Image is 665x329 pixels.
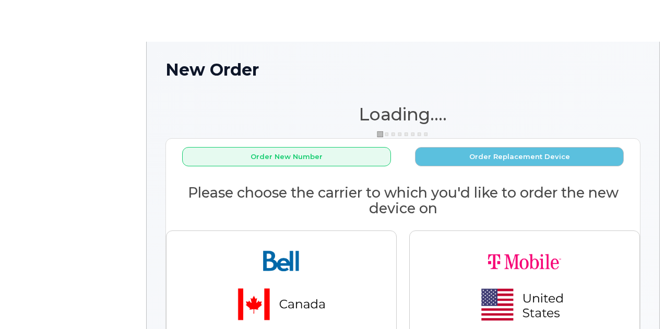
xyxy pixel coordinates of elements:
button: Order New Number [182,147,391,166]
h2: Please choose the carrier to which you'd like to order the new device on [166,185,640,216]
h1: New Order [165,60,640,79]
img: bell-18aeeabaf521bd2b78f928a02ee3b89e57356879d39bd386a17a7cccf8069aed.png [208,239,354,327]
img: t-mobile-78392d334a420d5b7f0e63d4fa81f6287a21d394dc80d677554bb55bbab1186f.png [452,239,598,327]
h1: Loading.... [165,105,640,124]
img: ajax-loader-3a6953c30dc77f0bf724df975f13086db4f4c1262e45940f03d1251963f1bf2e.gif [377,130,429,138]
button: Order Replacement Device [415,147,624,166]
